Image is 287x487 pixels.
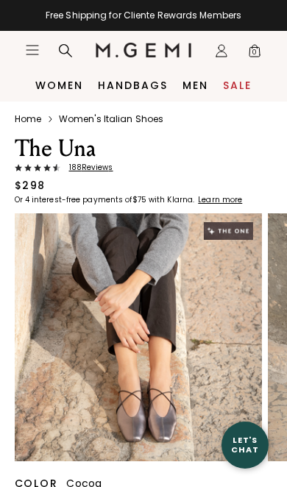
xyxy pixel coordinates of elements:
a: Women [35,79,83,91]
img: M.Gemi [96,43,192,57]
button: Open site menu [25,43,40,57]
a: Home [15,113,41,125]
a: 188Reviews [15,163,243,172]
span: 188 Review s [60,163,113,172]
h1: The Una [15,134,243,163]
klarna-placement-style-cta: Learn more [198,194,242,205]
a: Learn more [196,196,242,205]
klarna-placement-style-body: Or 4 interest-free payments of [15,194,132,205]
klarna-placement-style-body: with Klarna [149,194,196,205]
a: Sale [223,79,252,91]
div: $298 [15,178,46,193]
klarna-placement-style-amount: $75 [132,194,146,205]
div: Let's Chat [222,436,269,454]
a: Men [183,79,208,91]
img: The Una [14,213,262,461]
span: 0 [247,46,262,61]
a: Women's Italian Shoes [59,113,163,125]
a: Handbags [98,79,168,91]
